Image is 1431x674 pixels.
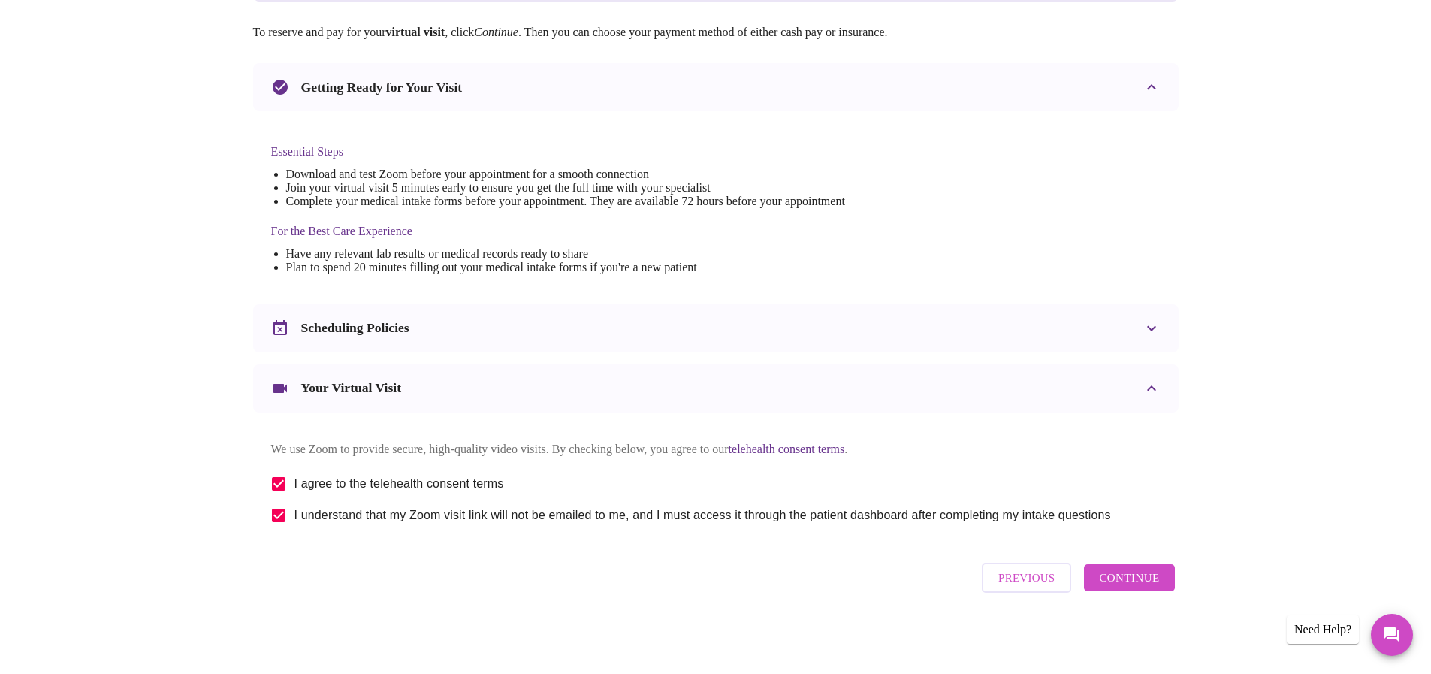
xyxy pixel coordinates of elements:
span: Previous [998,568,1055,588]
h3: Scheduling Policies [301,320,409,336]
em: Continue [474,26,518,38]
li: Plan to spend 20 minutes filling out your medical intake forms if you're a new patient [286,261,845,274]
span: I understand that my Zoom visit link will not be emailed to me, and I must access it through the ... [294,506,1111,524]
button: Messages [1371,614,1413,656]
div: Getting Ready for Your Visit [253,63,1179,111]
li: Join your virtual visit 5 minutes early to ensure you get the full time with your specialist [286,181,845,195]
span: Continue [1099,568,1159,588]
div: Scheduling Policies [253,304,1179,352]
button: Previous [982,563,1071,593]
h4: Essential Steps [271,145,845,159]
button: Continue [1084,564,1174,591]
a: telehealth consent terms [729,443,845,455]
li: Complete your medical intake forms before your appointment. They are available 72 hours before yo... [286,195,845,208]
p: To reserve and pay for your , click . Then you can choose your payment method of either cash pay ... [253,26,1179,39]
strong: virtual visit [386,26,445,38]
div: Need Help? [1287,615,1359,644]
span: I agree to the telehealth consent terms [294,475,504,493]
h3: Getting Ready for Your Visit [301,80,463,95]
h4: For the Best Care Experience [271,225,845,238]
p: We use Zoom to provide secure, high-quality video visits. By checking below, you agree to our . [271,443,1161,456]
h3: Your Virtual Visit [301,380,402,396]
div: Your Virtual Visit [253,364,1179,413]
li: Download and test Zoom before your appointment for a smooth connection [286,168,845,181]
li: Have any relevant lab results or medical records ready to share [286,247,845,261]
